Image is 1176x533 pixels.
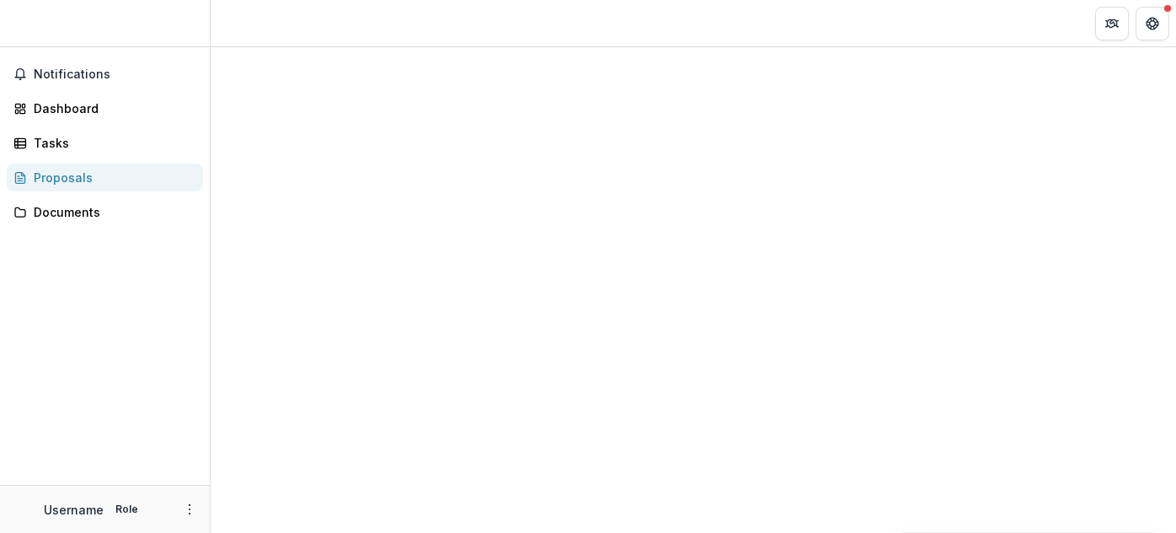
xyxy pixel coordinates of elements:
[7,164,203,191] a: Proposals
[34,169,190,186] div: Proposals
[7,94,203,122] a: Dashboard
[34,67,196,82] span: Notifications
[34,100,190,117] div: Dashboard
[179,499,200,520] button: More
[110,502,143,517] p: Role
[7,198,203,226] a: Documents
[1136,7,1169,40] button: Get Help
[7,61,203,88] button: Notifications
[34,203,190,221] div: Documents
[1095,7,1129,40] button: Partners
[34,134,190,152] div: Tasks
[7,129,203,157] a: Tasks
[44,501,104,519] p: Username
